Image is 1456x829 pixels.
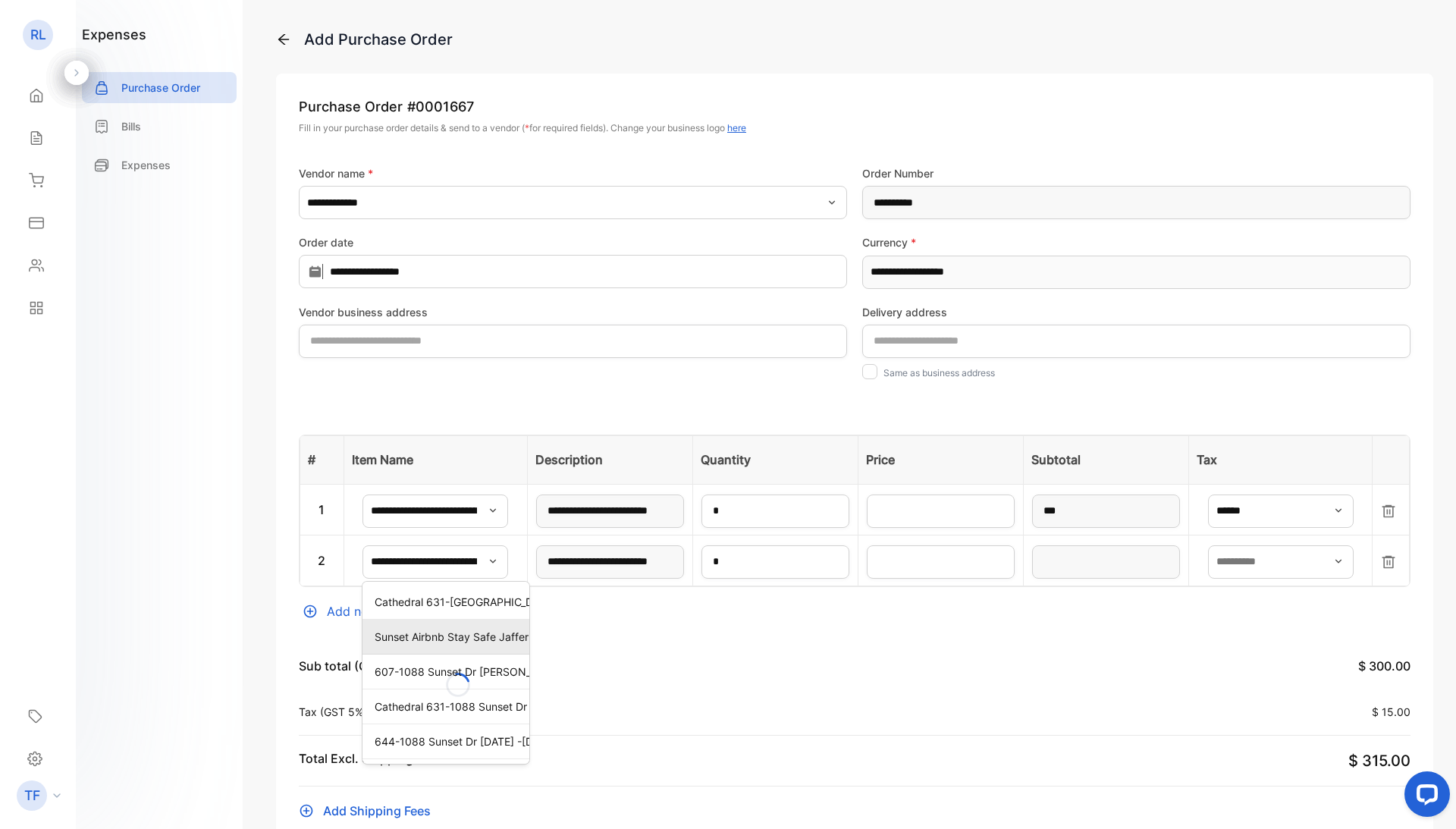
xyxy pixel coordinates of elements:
[304,28,453,51] div: Add Purchase Order
[862,234,1410,250] label: Currency
[299,121,1410,135] p: Fill in your purchase order details & send to a vendor ( for required fields).
[300,484,344,535] td: 1
[528,435,693,484] th: Description
[1392,765,1456,829] iframe: LiveChat chat widget
[82,149,237,181] a: Expenses
[610,122,746,133] span: Change your business logo
[375,629,523,645] p: Sunset Airbnb Stay Safe Jaffer [DATE]-[DATE]
[1348,752,1410,770] span: $ 315.00
[1372,705,1410,718] span: $ 15.00
[24,786,40,805] p: TF
[858,435,1023,484] th: Price
[30,25,46,45] p: RL
[862,165,1410,181] label: Order Number
[121,80,200,96] p: Purchase Order
[883,367,995,378] label: Same as business address
[1188,435,1373,484] th: Tax
[375,664,523,680] p: 607-1088 Sunset Dr [PERSON_NAME] [DATE] -[DATE]
[407,96,474,117] span: # 0001667
[300,435,344,484] th: #
[82,111,237,142] a: Bills
[862,304,1410,320] label: Delivery address
[727,122,746,133] span: here
[300,535,344,586] td: 2
[299,705,380,718] span: Tax (GST 5%) of
[121,157,171,173] p: Expenses
[693,435,858,484] th: Quantity
[375,733,523,749] p: 644-1088 Sunset Dr [DATE] -[DATE]
[375,594,523,610] p: Cathedral 631-[GEOGRAPHIC_DATA][PERSON_NAME] [DATE]- [DATE]
[299,165,847,181] label: Vendor name
[299,234,847,250] label: Order date
[299,96,1410,117] p: Purchase Order
[299,304,847,320] label: Vendor business address
[299,602,1410,620] div: Add new line
[1358,658,1410,674] span: $ 300.00
[299,657,390,675] p: Sub total (CAD)
[375,699,523,714] p: Cathedral 631-1088 Sunset Dr [DATE] -[DATE]
[323,802,431,820] span: Add Shipping Fees
[344,435,528,484] th: Item Name
[121,118,141,134] p: Bills
[82,72,237,103] a: Purchase Order
[299,749,452,772] p: Total Excl. Shipping (CAD)
[82,24,146,45] h1: expenses
[1023,435,1188,484] th: Subtotal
